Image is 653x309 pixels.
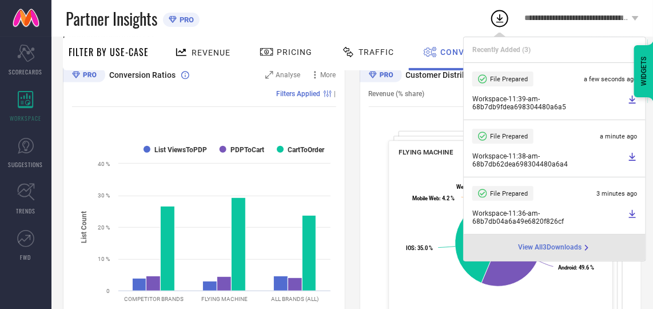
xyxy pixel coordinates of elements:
[106,288,110,294] text: 0
[98,161,110,167] text: 40 %
[406,70,531,80] span: Customer Distribution Across Device/OS
[600,133,637,140] span: a minute ago
[456,184,467,190] tspan: Web
[412,195,439,201] tspan: Mobile Web
[359,47,394,57] span: Traffic
[109,70,176,80] span: Conversion Ratios
[177,15,194,24] span: PRO
[369,90,425,98] span: Revenue (% share)
[288,146,325,154] text: CartToOrder
[201,296,248,302] text: FLYING MACHINE
[98,224,110,231] text: 20 %
[69,45,149,59] span: Filter By Use-Case
[628,95,637,111] a: Download
[440,47,496,57] span: Conversion
[21,253,31,262] span: FWD
[558,264,576,271] tspan: Android
[472,95,625,111] span: Workspace - 11:39-am - 68b7db9fdea698304480a6a5
[584,76,637,83] span: a few seconds ago
[63,68,105,85] div: Premium
[154,146,207,154] text: List ViewsToPDP
[490,133,528,140] span: File Prepared
[16,207,35,215] span: TRENDS
[519,243,591,252] div: Open download page
[98,256,110,262] text: 10 %
[66,7,157,30] span: Partner Insights
[230,146,264,154] text: PDPToCart
[399,148,453,156] span: FLYING MACHINE
[490,76,528,83] span: File Prepared
[596,190,637,197] span: 3 minutes ago
[412,195,455,201] text: : 4.2 %
[406,245,433,252] text: : 35.0 %
[10,114,42,122] span: WORKSPACE
[406,245,415,252] tspan: IOS
[98,192,110,199] text: 30 %
[124,296,184,302] text: COMPETITOR BRANDS
[360,68,402,85] div: Premium
[9,160,43,169] span: SUGGESTIONS
[63,31,154,43] span: Conversion Widgets ( 3 )
[265,71,273,79] svg: Zoom
[472,46,531,54] span: Recently Added ( 3 )
[628,209,637,225] a: Download
[456,184,482,190] text: : 4.5 %
[272,296,319,302] text: ALL BRANDS (ALL)
[472,152,625,168] span: Workspace - 11:38-am - 68b7db62dea698304480a6a4
[628,152,637,168] a: Download
[277,47,312,57] span: Pricing
[519,243,591,252] a: View All3Downloads
[276,71,301,79] span: Analyse
[335,90,336,98] span: |
[558,264,594,271] text: : 49.6 %
[490,190,528,197] span: File Prepared
[192,48,230,57] span: Revenue
[277,90,321,98] span: Filters Applied
[321,71,336,79] span: More
[80,211,88,243] tspan: List Count
[9,68,43,76] span: SCORECARDS
[519,243,582,252] span: View All 3 Downloads
[472,209,625,225] span: Workspace - 11:36-am - 68b7db04a6a49e6820f826cf
[489,8,510,29] div: Open download list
